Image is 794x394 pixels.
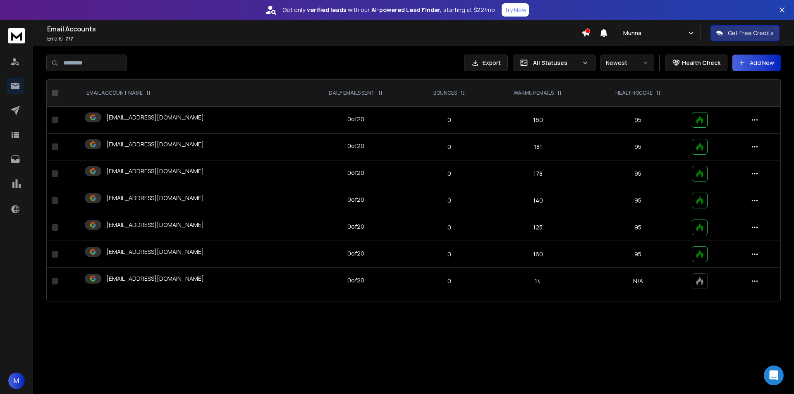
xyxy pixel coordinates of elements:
[106,167,204,175] p: [EMAIL_ADDRESS][DOMAIN_NAME]
[347,196,364,204] div: 0 of 20
[106,194,204,202] p: [EMAIL_ADDRESS][DOMAIN_NAME]
[600,55,654,71] button: Newest
[47,36,581,42] p: Emails :
[682,59,720,67] p: Health Check
[106,275,204,283] p: [EMAIL_ADDRESS][DOMAIN_NAME]
[65,35,73,42] span: 7 / 7
[417,223,482,232] p: 0
[464,55,508,71] button: Export
[347,115,364,123] div: 0 of 20
[106,248,204,256] p: [EMAIL_ADDRESS][DOMAIN_NAME]
[347,142,364,150] div: 0 of 20
[623,29,645,37] p: Munna
[487,268,589,295] td: 14
[347,169,364,177] div: 0 of 20
[417,250,482,258] p: 0
[487,187,589,214] td: 140
[329,90,375,96] p: DAILY EMAILS SENT
[487,107,589,134] td: 160
[514,90,554,96] p: WARMUP EMAILS
[487,241,589,268] td: 160
[8,28,25,43] img: logo
[764,365,784,385] div: Open Intercom Messenger
[487,214,589,241] td: 125
[86,90,151,96] div: EMAIL ACCOUNT NAME
[8,373,25,389] button: M
[594,277,682,285] p: N/A
[533,59,579,67] p: All Statuses
[487,160,589,187] td: 178
[589,160,687,187] td: 95
[615,90,653,96] p: HEALTH SCORE
[417,277,482,285] p: 0
[106,140,204,148] p: [EMAIL_ADDRESS][DOMAIN_NAME]
[417,170,482,178] p: 0
[106,113,204,122] p: [EMAIL_ADDRESS][DOMAIN_NAME]
[106,221,204,229] p: [EMAIL_ADDRESS][DOMAIN_NAME]
[728,29,774,37] p: Get Free Credits
[589,214,687,241] td: 95
[433,90,457,96] p: BOUNCES
[347,276,364,284] div: 0 of 20
[371,6,442,14] strong: AI-powered Lead Finder,
[732,55,781,71] button: Add New
[417,116,482,124] p: 0
[347,249,364,258] div: 0 of 20
[417,143,482,151] p: 0
[504,6,526,14] p: Try Now
[665,55,727,71] button: Health Check
[282,6,495,14] p: Get only with our starting at $22/mo
[502,3,529,17] button: Try Now
[47,24,581,34] h1: Email Accounts
[307,6,346,14] strong: verified leads
[487,134,589,160] td: 181
[589,107,687,134] td: 95
[589,187,687,214] td: 95
[347,222,364,231] div: 0 of 20
[417,196,482,205] p: 0
[710,25,780,41] button: Get Free Credits
[589,134,687,160] td: 95
[589,241,687,268] td: 95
